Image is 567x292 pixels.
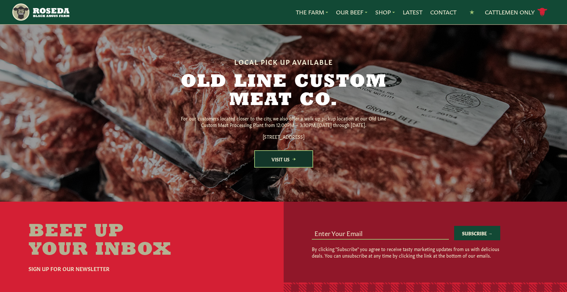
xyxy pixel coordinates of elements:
a: Our Beef [336,8,367,16]
a: Contact [430,8,456,16]
a: Shop [375,8,395,16]
h6: Sign Up For Our Newsletter [28,265,196,272]
h6: Local Pick Up Available [158,58,409,65]
h2: Beef Up Your Inbox [28,223,196,259]
input: Enter Your Email [312,227,449,239]
button: Subscribe → [454,226,500,240]
a: The Farm [296,8,328,16]
p: [STREET_ADDRESS] [179,133,388,140]
a: Latest [403,8,422,16]
a: Visit Us [254,150,313,168]
img: https://roseda.com/wp-content/uploads/2021/05/roseda-25-header.png [11,3,70,22]
p: For our customers located closer to the city, we also offer a walk up pickup location at our Old ... [179,115,388,128]
a: Cattlemen Only [485,7,548,18]
h2: Old Line Custom Meat Co. [158,73,409,110]
p: By clicking "Subscribe" you agree to receive tasty marketing updates from us with delicious deals... [312,246,500,259]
